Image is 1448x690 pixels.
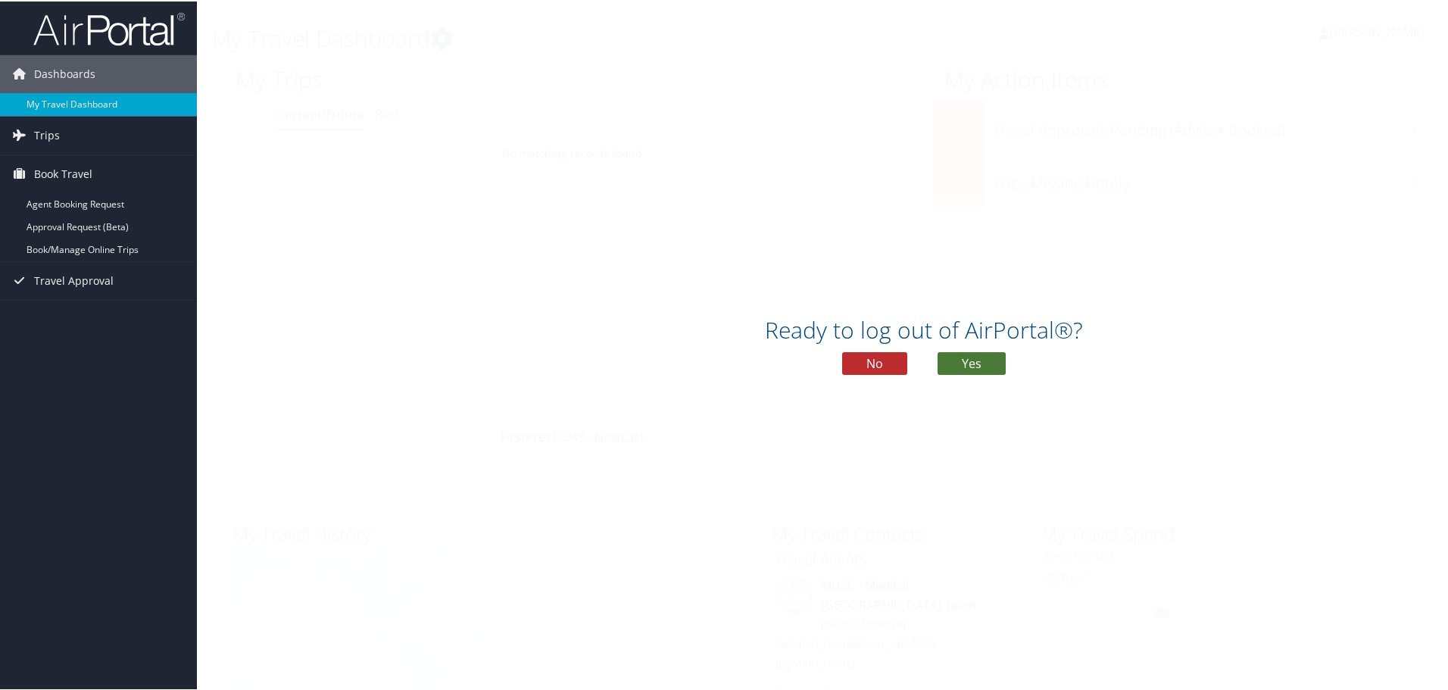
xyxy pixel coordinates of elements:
[34,115,60,153] span: Trips
[34,261,114,298] span: Travel Approval
[938,351,1006,373] button: Yes
[33,10,185,45] img: airportal-logo.png
[842,351,907,373] button: No
[34,154,92,192] span: Book Travel
[34,54,95,92] span: Dashboards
